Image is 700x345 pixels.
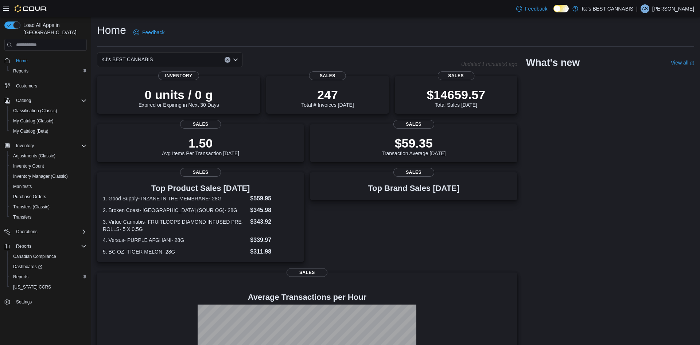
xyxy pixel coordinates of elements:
[7,161,90,171] button: Inventory Count
[10,203,87,211] span: Transfers (Classic)
[7,116,90,126] button: My Catalog (Classic)
[7,212,90,222] button: Transfers
[142,29,164,36] span: Feedback
[10,182,35,191] a: Manifests
[103,248,247,255] dt: 5. BC OZ- TIGER MELON- 28G
[13,254,56,259] span: Canadian Compliance
[13,214,31,220] span: Transfers
[13,227,87,236] span: Operations
[10,117,87,125] span: My Catalog (Classic)
[13,108,57,114] span: Classification (Classic)
[4,52,87,326] nav: Complex example
[13,284,51,290] span: [US_STATE] CCRS
[13,297,87,306] span: Settings
[10,192,49,201] a: Purchase Orders
[10,273,87,281] span: Reports
[641,4,649,13] div: ANAND SAINI
[103,218,247,233] dt: 3. Virtue Cannabis- FRUITLOOPS DIAMOND INFUSED PRE-ROLLS- 5 X 0.5G
[10,213,34,221] a: Transfers
[636,4,638,13] p: |
[101,55,153,64] span: KJ's BEST CANNABIS
[427,87,485,102] p: $14659.57
[10,162,87,170] span: Inventory Count
[10,283,87,291] span: Washington CCRS
[233,57,238,63] button: Open list of options
[437,71,474,80] span: Sales
[7,282,90,292] button: [US_STATE] CCRS
[139,87,219,108] div: Expired or Expiring in Next 30 Days
[309,71,346,80] span: Sales
[10,262,45,271] a: Dashboards
[16,98,31,103] span: Catalog
[10,67,87,75] span: Reports
[461,61,517,67] p: Updated 1 minute(s) ago
[250,247,298,256] dd: $311.98
[1,141,90,151] button: Inventory
[13,153,55,159] span: Adjustments (Classic)
[250,217,298,226] dd: $343.92
[10,252,59,261] a: Canadian Compliance
[368,184,459,193] h3: Top Brand Sales [DATE]
[7,192,90,202] button: Purchase Orders
[13,68,28,74] span: Reports
[513,1,550,16] a: Feedback
[10,127,51,136] a: My Catalog (Beta)
[16,229,38,235] span: Operations
[10,172,71,181] a: Inventory Manager (Classic)
[525,5,547,12] span: Feedback
[103,293,512,302] h4: Average Transactions per Hour
[13,194,46,200] span: Purchase Orders
[7,262,90,272] a: Dashboards
[10,283,54,291] a: [US_STATE] CCRS
[7,126,90,136] button: My Catalog (Beta)
[13,96,34,105] button: Catalog
[1,81,90,91] button: Customers
[97,23,126,38] h1: Home
[158,71,199,80] span: Inventory
[16,58,28,64] span: Home
[13,227,40,236] button: Operations
[225,57,230,63] button: Clear input
[180,120,221,129] span: Sales
[103,236,247,244] dt: 4. Versus- PURPLE AFGHANI- 28G
[10,152,58,160] a: Adjustments (Classic)
[180,168,221,177] span: Sales
[7,106,90,116] button: Classification (Classic)
[16,83,37,89] span: Customers
[250,206,298,215] dd: $345.98
[13,118,54,124] span: My Catalog (Classic)
[103,184,298,193] h3: Top Product Sales [DATE]
[162,136,239,156] div: Avg Items Per Transaction [DATE]
[427,87,485,108] div: Total Sales [DATE]
[13,141,87,150] span: Inventory
[13,204,50,210] span: Transfers (Classic)
[582,4,634,13] p: KJ's BEST CANNABIS
[250,194,298,203] dd: $559.95
[10,152,87,160] span: Adjustments (Classic)
[382,136,446,156] div: Transaction Average [DATE]
[10,117,57,125] a: My Catalog (Classic)
[13,274,28,280] span: Reports
[13,163,44,169] span: Inventory Count
[10,67,31,75] a: Reports
[10,192,87,201] span: Purchase Orders
[10,262,87,271] span: Dashboards
[162,136,239,150] p: 1.50
[301,87,354,108] div: Total # Invoices [DATE]
[7,171,90,181] button: Inventory Manager (Classic)
[1,95,90,106] button: Catalog
[1,55,90,66] button: Home
[13,141,37,150] button: Inventory
[301,87,354,102] p: 247
[131,25,167,40] a: Feedback
[7,151,90,161] button: Adjustments (Classic)
[10,127,87,136] span: My Catalog (Beta)
[7,251,90,262] button: Canadian Compliance
[7,202,90,212] button: Transfers (Classic)
[13,96,87,105] span: Catalog
[13,82,40,90] a: Customers
[10,162,47,170] a: Inventory Count
[526,57,580,68] h2: What's new
[139,87,219,102] p: 0 units / 0 g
